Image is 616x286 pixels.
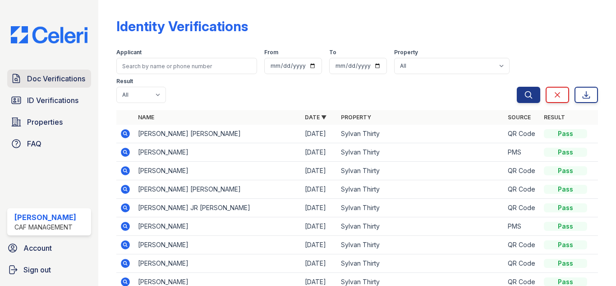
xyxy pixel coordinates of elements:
input: Search by name or phone number [116,58,257,74]
td: Sylvan Thirty [337,217,504,236]
span: Properties [27,117,63,127]
label: Applicant [116,49,142,56]
span: Sign out [23,264,51,275]
div: Pass [544,148,587,157]
td: [PERSON_NAME] [PERSON_NAME] [134,125,301,143]
td: Sylvan Thirty [337,180,504,199]
a: Name [138,114,154,121]
td: [DATE] [301,236,337,254]
td: [PERSON_NAME] JR [PERSON_NAME] [134,199,301,217]
td: [DATE] [301,125,337,143]
td: PMS [504,143,540,162]
td: QR Code [504,254,540,273]
span: Account [23,243,52,253]
label: Property [394,49,418,56]
td: Sylvan Thirty [337,143,504,162]
span: FAQ [27,138,41,149]
td: [DATE] [301,143,337,162]
td: QR Code [504,125,540,143]
a: Properties [7,113,91,131]
a: Sign out [4,261,95,279]
div: Pass [544,203,587,212]
a: Property [341,114,371,121]
td: QR Code [504,236,540,254]
div: [PERSON_NAME] [14,212,76,223]
span: ID Verifications [27,95,78,106]
a: Result [544,114,565,121]
td: Sylvan Thirty [337,254,504,273]
div: Identity Verifications [116,18,248,34]
a: Source [508,114,531,121]
label: To [329,49,336,56]
label: From [264,49,278,56]
td: [PERSON_NAME] [134,236,301,254]
td: [PERSON_NAME] [134,254,301,273]
div: Pass [544,129,587,138]
span: Doc Verifications [27,73,85,84]
div: Pass [544,240,587,249]
td: Sylvan Thirty [337,125,504,143]
td: [DATE] [301,217,337,236]
td: QR Code [504,180,540,199]
td: [DATE] [301,254,337,273]
td: QR Code [504,162,540,180]
td: [DATE] [301,180,337,199]
img: CE_Logo_Blue-a8612792a0a2168367f1c8372b55b34899dd931a85d93a1a3d3e32e68fde9ad4.png [4,26,95,43]
td: [PERSON_NAME] [134,162,301,180]
div: CAF Management [14,223,76,232]
a: Doc Verifications [7,70,91,88]
td: Sylvan Thirty [337,236,504,254]
a: Account [4,239,95,257]
td: [DATE] [301,162,337,180]
div: Pass [544,166,587,175]
td: [PERSON_NAME] [134,217,301,236]
td: QR Code [504,199,540,217]
label: Result [116,78,133,85]
td: [PERSON_NAME] [134,143,301,162]
td: [DATE] [301,199,337,217]
td: [PERSON_NAME] [PERSON_NAME] [134,180,301,199]
a: Date ▼ [305,114,326,121]
a: ID Verifications [7,91,91,109]
td: Sylvan Thirty [337,162,504,180]
div: Pass [544,259,587,268]
div: Pass [544,222,587,231]
div: Pass [544,185,587,194]
a: FAQ [7,135,91,153]
td: Sylvan Thirty [337,199,504,217]
td: PMS [504,217,540,236]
